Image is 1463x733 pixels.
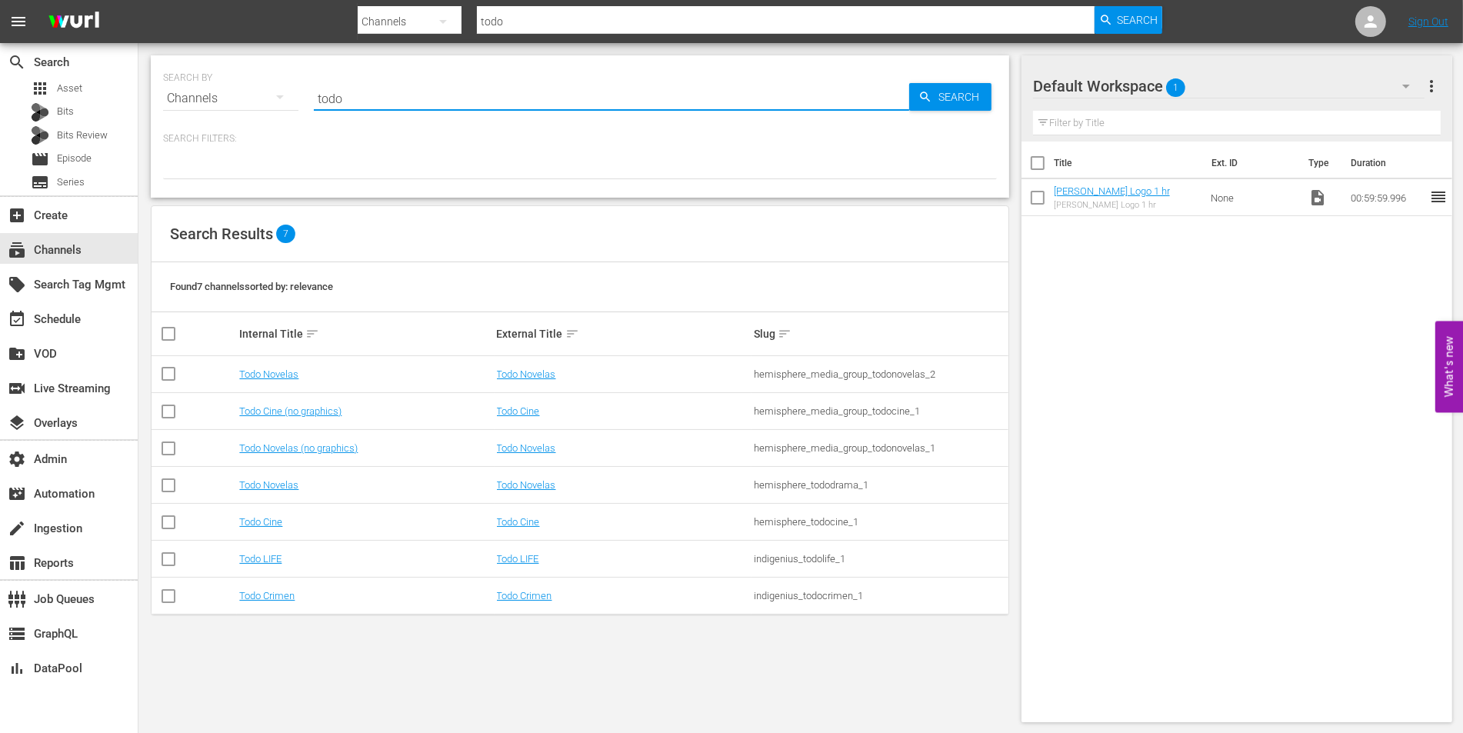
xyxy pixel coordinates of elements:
div: Default Workspace [1033,65,1425,108]
span: Automation [8,485,26,503]
a: Todo Cine (no graphics) [239,405,342,417]
a: Todo Cine [497,405,540,417]
span: sort [305,327,319,341]
span: Search [932,83,991,111]
div: External Title [497,325,749,343]
a: Todo Cine [497,516,540,528]
span: Found 7 channels sorted by: relevance [170,281,333,292]
div: hemisphere_media_group_todonovelas_1 [754,442,1006,454]
span: more_vert [1422,77,1441,95]
img: ans4CAIJ8jUAAAAAAAAAAAAAAAAAAAAAAAAgQb4GAAAAAAAAAAAAAAAAAAAAAAAAJMjXAAAAAAAAAAAAAAAAAAAAAAAAgAT5G... [37,4,111,40]
span: Bits Review [57,128,108,143]
span: Episode [57,151,92,166]
span: Series [57,175,85,190]
span: menu [9,12,28,31]
span: Search Tag Mgmt [8,275,26,294]
span: Admin [8,450,26,468]
a: Todo Novelas (no graphics) [239,442,358,454]
a: [PERSON_NAME] Logo 1 hr [1054,185,1170,197]
a: Todo Novelas [239,368,298,380]
button: Open Feedback Widget [1435,321,1463,412]
span: Video [1308,188,1327,207]
span: Series [31,173,49,192]
div: hemisphere_todocine_1 [754,516,1006,528]
span: Overlays [8,414,26,432]
span: Job Queues [8,590,26,608]
div: Slug [754,325,1006,343]
div: [PERSON_NAME] Logo 1 hr [1054,200,1170,210]
span: Episode [31,150,49,168]
span: Live Streaming [8,379,26,398]
span: DataPool [8,659,26,678]
th: Type [1299,142,1341,185]
div: hemisphere_media_group_todonovelas_2 [754,368,1006,380]
span: sort [778,327,791,341]
a: Todo Crimen [239,590,295,601]
a: Todo Novelas [497,479,556,491]
span: Search [1118,6,1158,34]
a: Todo Crimen [497,590,552,601]
div: Bits Review [31,126,49,145]
th: Title [1054,142,1202,185]
a: Todo Novelas [497,368,556,380]
a: Todo LIFE [239,553,282,565]
span: sort [565,327,579,341]
div: indigenius_todolife_1 [754,553,1006,565]
a: Todo Novelas [239,479,298,491]
span: Ingestion [8,519,26,538]
a: Todo Novelas [497,442,556,454]
button: Search [1095,6,1162,34]
span: Channels [8,241,26,259]
div: indigenius_todocrimen_1 [754,590,1006,601]
a: Todo LIFE [497,553,539,565]
span: 7 [276,225,295,243]
td: 00:59:59.996 [1345,179,1429,216]
span: Search Results [170,225,273,243]
td: None [1205,179,1303,216]
span: VOD [8,345,26,363]
span: Create [8,206,26,225]
p: Search Filters: [163,132,997,145]
a: Todo Cine [239,516,282,528]
span: Schedule [8,310,26,328]
span: reorder [1429,188,1448,206]
span: GraphQL [8,625,26,643]
div: Channels [163,77,298,120]
th: Duration [1341,142,1434,185]
div: Bits [31,103,49,122]
div: Internal Title [239,325,492,343]
span: Asset [57,81,82,96]
span: 1 [1166,72,1185,104]
button: Search [909,83,991,111]
span: Search [8,53,26,72]
div: hemisphere_tododrama_1 [754,479,1006,491]
span: Asset [31,79,49,98]
button: more_vert [1422,68,1441,105]
div: hemisphere_media_group_todocine_1 [754,405,1006,417]
span: Reports [8,554,26,572]
a: Sign Out [1408,15,1448,28]
th: Ext. ID [1202,142,1299,185]
span: Bits [57,104,74,119]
